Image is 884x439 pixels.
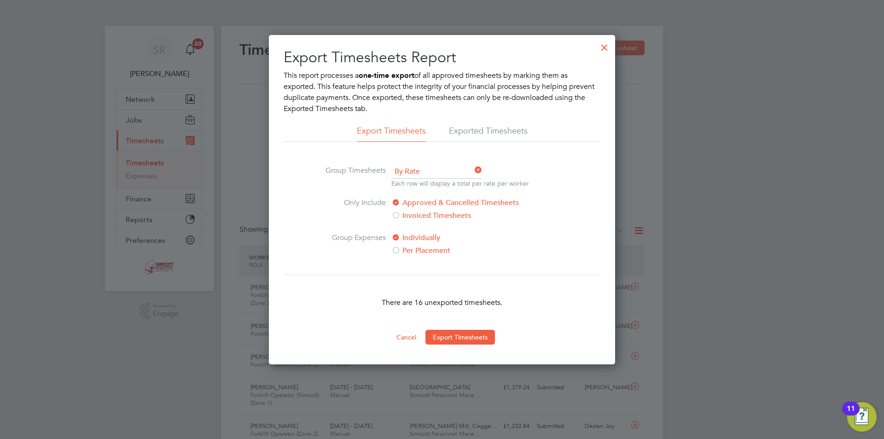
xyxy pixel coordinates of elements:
[391,245,546,256] label: Per Placement
[425,330,495,345] button: Export Timesheets
[284,297,600,308] p: There are 16 unexported timesheets.
[391,232,546,243] label: Individually
[847,409,855,421] div: 11
[449,125,528,142] li: Exported Timesheets
[284,70,600,114] p: This report processes a of all approved timesheets by marking them as exported. This feature help...
[284,48,600,67] h2: Export Timesheets Report
[389,330,424,345] button: Cancel
[847,402,877,432] button: Open Resource Center, 11 new notifications
[391,179,529,188] p: Each row will display a total per rate per worker
[317,197,386,221] label: Only Include
[391,197,546,208] label: Approved & Cancelled Timesheets
[357,125,426,142] li: Export Timesheets
[391,165,482,179] span: By Rate
[317,232,386,256] label: Group Expenses
[317,165,386,186] label: Group Timesheets
[359,71,414,80] b: one-time export
[391,210,546,221] label: Invoiced Timesheets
